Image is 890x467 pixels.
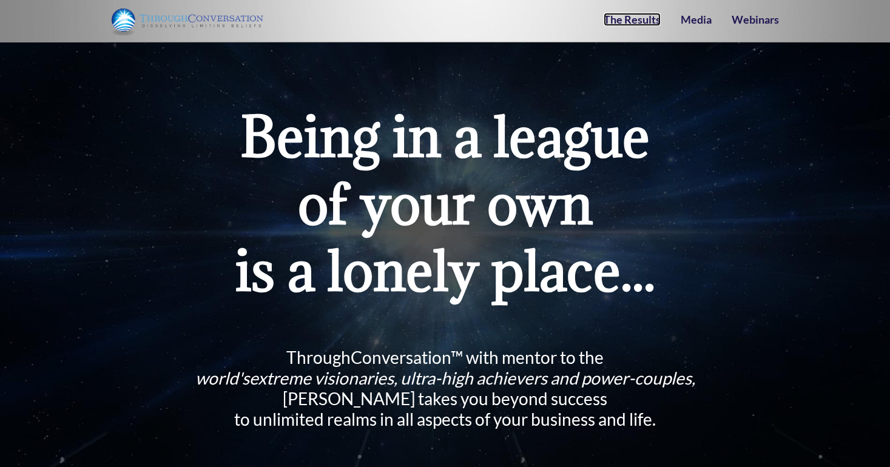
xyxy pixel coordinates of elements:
a: The Results [604,13,661,26]
div: to unlimited realms in all aspects of your business and life. [147,409,743,429]
b: is a lonely place... [235,235,655,306]
a: Media [681,13,712,26]
i: world's [195,368,695,388]
a: Webinars [732,13,779,26]
b: Being in a league [240,101,650,172]
div: [PERSON_NAME] takes you beyond success [147,388,743,409]
h2: ThroughConversation™ with mentor to the [147,347,743,429]
b: of your own [298,169,593,239]
span: extreme visionaries, ultra-high achievers and power-couples, [249,368,695,388]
